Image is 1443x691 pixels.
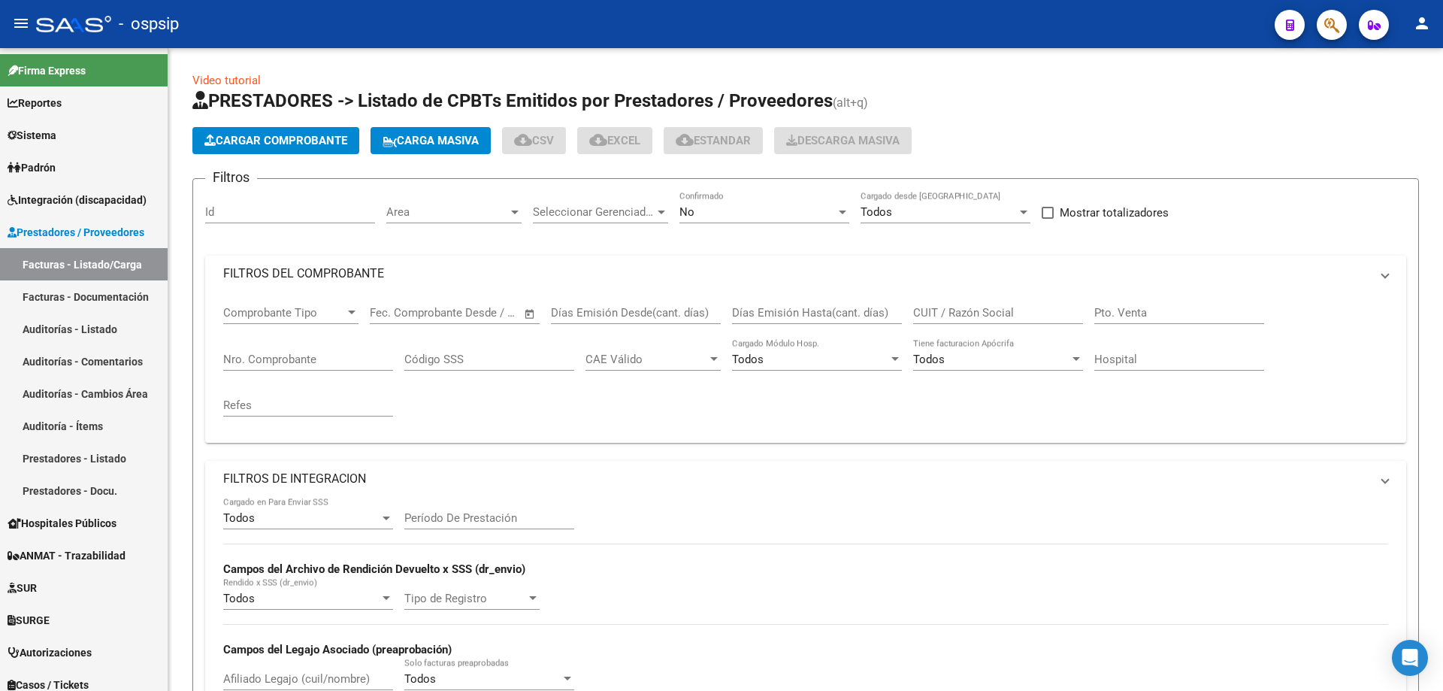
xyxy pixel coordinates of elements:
span: Reportes [8,95,62,111]
mat-expansion-panel-header: FILTROS DE INTEGRACION [205,461,1406,497]
app-download-masive: Descarga masiva de comprobantes (adjuntos) [774,127,912,154]
span: - ospsip [119,8,179,41]
span: CSV [514,134,554,147]
span: Prestadores / Proveedores [8,224,144,241]
span: Todos [404,672,436,686]
mat-icon: cloud_download [514,131,532,149]
span: Cargar Comprobante [204,134,347,147]
strong: Campos del Archivo de Rendición Devuelto x SSS (dr_envio) [223,562,525,576]
mat-icon: cloud_download [589,131,607,149]
span: Todos [861,205,892,219]
span: Todos [223,592,255,605]
a: Video tutorial [192,74,261,87]
mat-expansion-panel-header: FILTROS DEL COMPROBANTE [205,256,1406,292]
span: EXCEL [589,134,640,147]
span: Todos [223,511,255,525]
span: ANMAT - Trazabilidad [8,547,126,564]
span: Seleccionar Gerenciador [533,205,655,219]
span: Sistema [8,127,56,144]
input: Start date [370,306,419,320]
mat-icon: cloud_download [676,131,694,149]
button: EXCEL [577,127,652,154]
span: Integración (discapacidad) [8,192,147,208]
span: Area [386,205,508,219]
span: SURGE [8,612,50,629]
mat-panel-title: FILTROS DE INTEGRACION [223,471,1370,487]
span: Todos [913,353,945,366]
button: Descarga Masiva [774,127,912,154]
mat-icon: menu [12,14,30,32]
strong: Campos del Legajo Asociado (preaprobación) [223,643,452,656]
span: Estandar [676,134,751,147]
button: CSV [502,127,566,154]
span: Tipo de Registro [404,592,526,605]
mat-icon: person [1413,14,1431,32]
span: Firma Express [8,62,86,79]
span: Carga Masiva [383,134,479,147]
h3: Filtros [205,167,257,188]
button: Cargar Comprobante [192,127,359,154]
button: Carga Masiva [371,127,491,154]
span: Padrón [8,159,56,176]
mat-panel-title: FILTROS DEL COMPROBANTE [223,265,1370,282]
span: Autorizaciones [8,644,92,661]
span: (alt+q) [833,95,868,110]
span: CAE Válido [585,353,707,366]
span: Hospitales Públicos [8,515,116,532]
span: Descarga Masiva [786,134,900,147]
input: End date [432,306,505,320]
button: Estandar [664,127,763,154]
div: FILTROS DEL COMPROBANTE [205,292,1406,443]
button: Open calendar [522,305,539,323]
span: PRESTADORES -> Listado de CPBTs Emitidos por Prestadores / Proveedores [192,90,833,111]
div: Open Intercom Messenger [1392,640,1428,676]
span: Todos [732,353,764,366]
span: Comprobante Tipo [223,306,345,320]
span: No [679,205,694,219]
span: Mostrar totalizadores [1060,204,1169,222]
span: SUR [8,580,37,596]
